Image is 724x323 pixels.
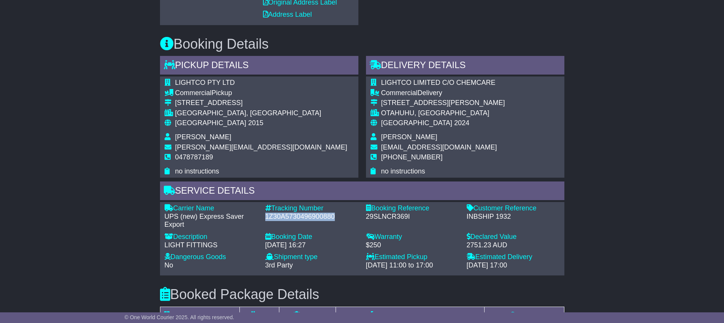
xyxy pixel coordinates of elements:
div: Delivery Details [366,56,564,76]
span: [PERSON_NAME] [381,133,437,141]
h3: Booked Package Details [160,287,564,302]
span: [PERSON_NAME] [175,133,231,141]
span: © One World Courier 2025. All rights reserved. [125,314,234,320]
div: [GEOGRAPHIC_DATA], [GEOGRAPHIC_DATA] [175,109,347,118]
div: UPS (new) Express Saver Export [165,213,258,229]
a: Address Label [263,11,312,18]
div: [STREET_ADDRESS][PERSON_NAME] [381,99,505,107]
div: 2751.23 AUD [467,241,560,250]
div: [DATE] 11:00 to 17:00 [366,261,459,270]
div: Pickup Details [160,56,358,76]
span: [PERSON_NAME][EMAIL_ADDRESS][DOMAIN_NAME] [175,143,347,151]
span: LIGHTCO PTY LTD [175,79,235,86]
span: 0478787189 [175,153,213,161]
div: Delivery [381,89,505,97]
div: Shipment type [265,253,358,261]
h3: Booking Details [160,37,564,52]
div: Dangerous Goods [165,253,258,261]
div: Service Details [160,181,564,202]
div: OTAHUHU, [GEOGRAPHIC_DATA] [381,109,505,118]
span: [PHONE_NUMBER] [381,153,443,161]
div: $250 [366,241,459,250]
div: Warranty [366,233,459,241]
div: 29SLNCR369I [366,213,459,221]
div: Booking Date [265,233,358,241]
div: Description [165,233,258,241]
span: 3rd Party [265,261,293,269]
div: Customer Reference [467,204,560,213]
div: Tracking Number [265,204,358,213]
div: Pickup [175,89,347,97]
div: Declared Value [467,233,560,241]
div: Carrier Name [165,204,258,213]
span: No [165,261,173,269]
div: [STREET_ADDRESS] [175,99,347,107]
div: [DATE] 16:27 [265,241,358,250]
span: 2024 [454,119,469,127]
span: no instructions [175,167,219,175]
span: [GEOGRAPHIC_DATA] [381,119,452,127]
span: [GEOGRAPHIC_DATA] [175,119,246,127]
span: LIGHTCO LIMITED C/O CHEMCARE [381,79,496,86]
div: Booking Reference [366,204,459,213]
div: INBSHIP 1932 [467,213,560,221]
div: LIGHT FITTINGS [165,241,258,250]
span: Commercial [381,89,418,97]
div: Estimated Pickup [366,253,459,261]
span: Commercial [175,89,212,97]
span: [EMAIL_ADDRESS][DOMAIN_NAME] [381,143,497,151]
div: Estimated Delivery [467,253,560,261]
div: 1Z30A5730496900880 [265,213,358,221]
span: 2015 [248,119,263,127]
span: no instructions [381,167,425,175]
div: [DATE] 17:00 [467,261,560,270]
